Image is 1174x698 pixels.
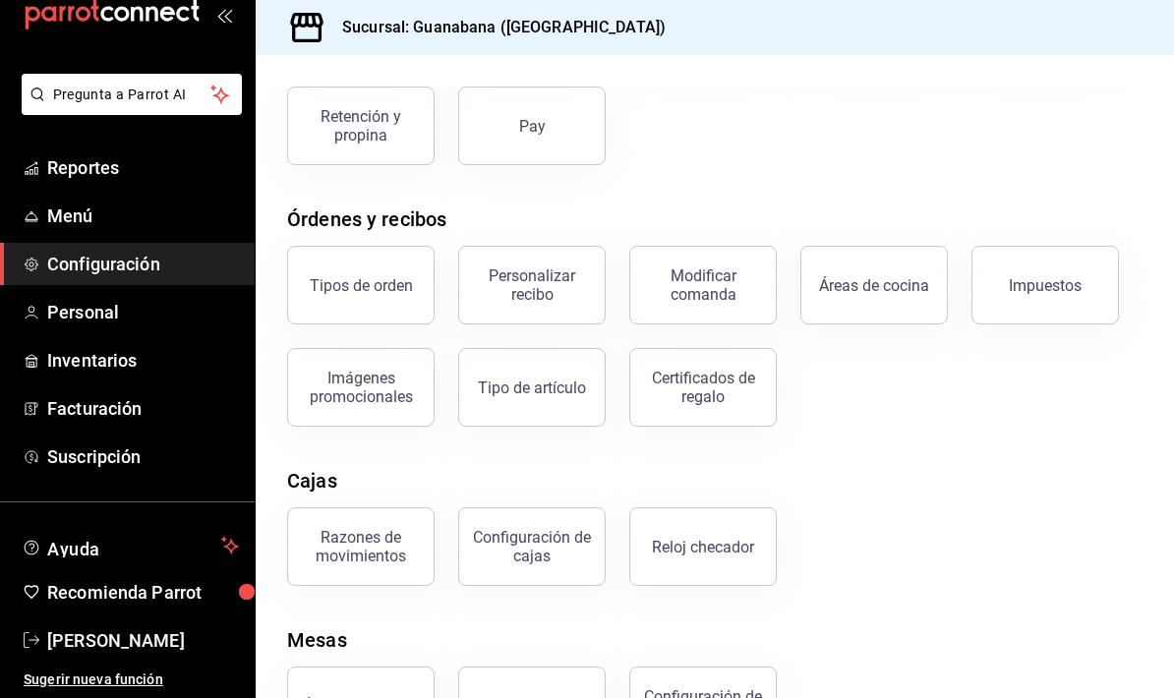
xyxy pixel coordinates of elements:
button: Configuración de cajas [458,507,606,586]
span: Menú [47,203,239,229]
span: [PERSON_NAME] [47,627,239,654]
button: open_drawer_menu [216,7,232,23]
span: Recomienda Parrot [47,579,239,606]
button: Razones de movimientos [287,507,435,586]
button: Áreas de cocina [800,246,948,324]
button: Impuestos [971,246,1119,324]
span: Inventarios [47,347,239,374]
span: Facturación [47,395,239,422]
div: Cajas [287,466,337,495]
button: Retención y propina [287,87,435,165]
div: Reloj checador [652,538,754,556]
span: Personal [47,299,239,325]
span: Pregunta a Parrot AI [53,85,211,105]
button: Tipo de artículo [458,348,606,427]
div: Tipo de artículo [478,378,586,397]
div: Configuración de cajas [471,528,593,565]
button: Pay [458,87,606,165]
div: Áreas de cocina [819,276,929,295]
div: Pay [519,117,546,136]
div: Razones de movimientos [300,528,422,565]
button: Certificados de regalo [629,348,777,427]
button: Personalizar recibo [458,246,606,324]
span: Ayuda [47,534,213,557]
a: Pregunta a Parrot AI [14,98,242,119]
div: Modificar comanda [642,266,764,304]
button: Reloj checador [629,507,777,586]
div: Tipos de orden [310,276,413,295]
span: Suscripción [47,443,239,470]
div: Imágenes promocionales [300,369,422,406]
div: Personalizar recibo [471,266,593,304]
button: Pregunta a Parrot AI [22,74,242,115]
div: Certificados de regalo [642,369,764,406]
h3: Sucursal: Guanabana ([GEOGRAPHIC_DATA]) [326,16,666,39]
span: Configuración [47,251,239,277]
div: Mesas [287,625,347,655]
div: Impuestos [1009,276,1082,295]
div: Órdenes y recibos [287,204,446,234]
button: Modificar comanda [629,246,777,324]
span: Sugerir nueva función [24,669,239,690]
button: Imágenes promocionales [287,348,435,427]
div: Retención y propina [300,107,422,145]
span: Reportes [47,154,239,181]
button: Tipos de orden [287,246,435,324]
